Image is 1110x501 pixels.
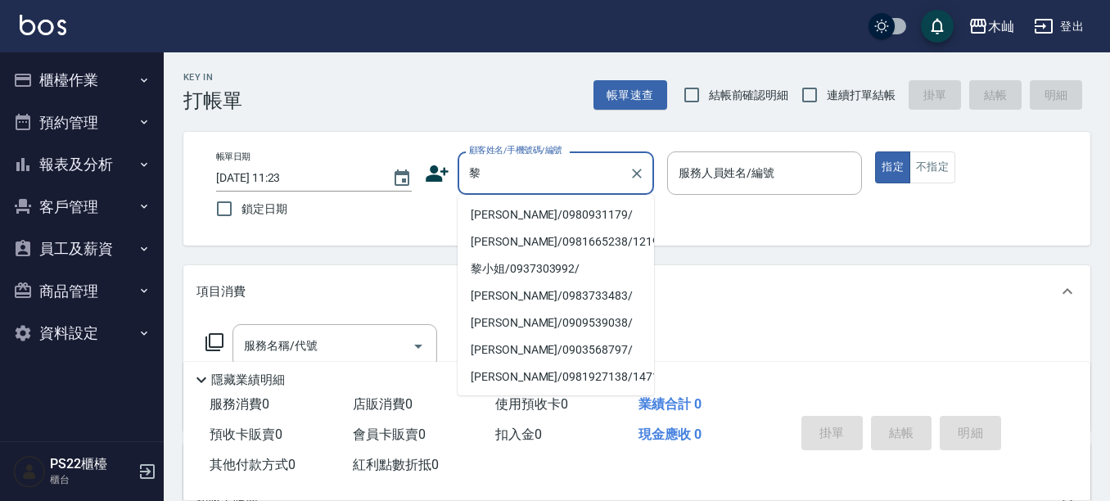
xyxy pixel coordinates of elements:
[196,283,246,300] p: 項目消費
[458,336,654,363] li: [PERSON_NAME]/0903568797/
[241,201,287,218] span: 鎖定日期
[988,16,1014,37] div: 木屾
[7,312,157,354] button: 資料設定
[20,15,66,35] img: Logo
[1027,11,1090,42] button: 登出
[458,309,654,336] li: [PERSON_NAME]/0909539038/
[13,455,46,488] img: Person
[216,151,250,163] label: 帳單日期
[7,186,157,228] button: 客戶管理
[50,456,133,472] h5: PS22櫃檯
[709,87,789,104] span: 結帳前確認明細
[382,159,422,198] button: Choose date, selected date is 2025-09-12
[827,87,896,104] span: 連續打單結帳
[183,265,1090,318] div: 項目消費
[7,228,157,270] button: 員工及薪資
[469,144,562,156] label: 顧客姓名/手機號碼/編號
[458,282,654,309] li: [PERSON_NAME]/0983733483/
[353,427,426,442] span: 會員卡販賣 0
[183,72,242,83] h2: Key In
[593,80,667,111] button: 帳單速查
[7,143,157,186] button: 報表及分析
[405,333,431,359] button: Open
[495,396,568,412] span: 使用預收卡 0
[210,427,282,442] span: 預收卡販賣 0
[458,228,654,255] li: [PERSON_NAME]/0981665238/12191
[353,457,439,472] span: 紅利點數折抵 0
[458,201,654,228] li: [PERSON_NAME]/0980931179/
[7,270,157,313] button: 商品管理
[458,390,654,417] li: [PERSON_NAME]/0981573974/13198
[458,363,654,390] li: [PERSON_NAME]/0981927138/14713
[921,10,954,43] button: save
[875,151,910,183] button: 指定
[210,396,269,412] span: 服務消費 0
[495,427,542,442] span: 扣入金 0
[216,165,376,192] input: YYYY/MM/DD hh:mm
[353,396,413,412] span: 店販消費 0
[909,151,955,183] button: 不指定
[458,255,654,282] li: 黎小姐/0937303992/
[183,89,242,112] h3: 打帳單
[638,396,702,412] span: 業績合計 0
[7,102,157,144] button: 預約管理
[638,427,702,442] span: 現金應收 0
[962,10,1021,43] button: 木屾
[625,162,648,185] button: Clear
[211,372,285,389] p: 隱藏業績明細
[210,457,296,472] span: 其他付款方式 0
[7,59,157,102] button: 櫃檯作業
[50,472,133,487] p: 櫃台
